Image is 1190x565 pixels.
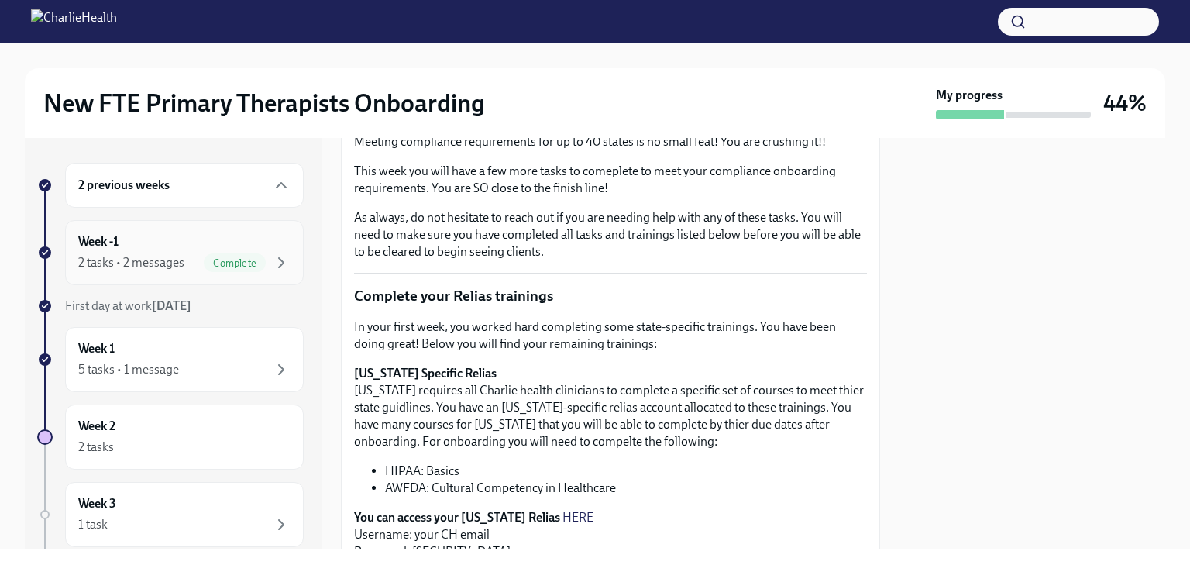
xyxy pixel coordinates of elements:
[354,319,867,353] p: In your first week, you worked hard completing some state-specific trainings. You have been doing...
[152,298,191,313] strong: [DATE]
[354,209,867,260] p: As always, do not hesitate to reach out if you are needing help with any of these tasks. You will...
[385,480,867,497] li: AWFDA: Cultural Competency in Healthcare
[936,87,1003,104] strong: My progress
[354,366,497,381] strong: [US_STATE] Specific Relias
[385,463,867,480] li: HIPAA: Basics
[78,439,114,456] div: 2 tasks
[78,495,116,512] h6: Week 3
[78,177,170,194] h6: 2 previous weeks
[65,298,191,313] span: First day at work
[37,298,304,315] a: First day at work[DATE]
[78,418,115,435] h6: Week 2
[65,163,304,208] div: 2 previous weeks
[78,361,179,378] div: 5 tasks • 1 message
[354,163,867,197] p: This week you will have a few more tasks to comeplete to meet your compliance onboarding requirem...
[354,365,867,450] p: [US_STATE] requires all Charlie health clinicians to complete a specific set of courses to meet t...
[78,516,108,533] div: 1 task
[354,510,560,525] strong: You can access your [US_STATE] Relias
[78,254,184,271] div: 2 tasks • 2 messages
[31,9,117,34] img: CharlieHealth
[37,220,304,285] a: Week -12 tasks • 2 messagesComplete
[204,257,266,269] span: Complete
[562,510,593,525] a: HERE
[37,405,304,470] a: Week 22 tasks
[354,509,867,560] p: Username: your CH email Password: [SECURITY_DATA]
[43,88,485,119] h2: New FTE Primary Therapists Onboarding
[78,233,119,250] h6: Week -1
[37,327,304,392] a: Week 15 tasks • 1 message
[1103,89,1147,117] h3: 44%
[78,340,115,357] h6: Week 1
[37,482,304,547] a: Week 31 task
[354,286,867,306] p: Complete your Relias trainings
